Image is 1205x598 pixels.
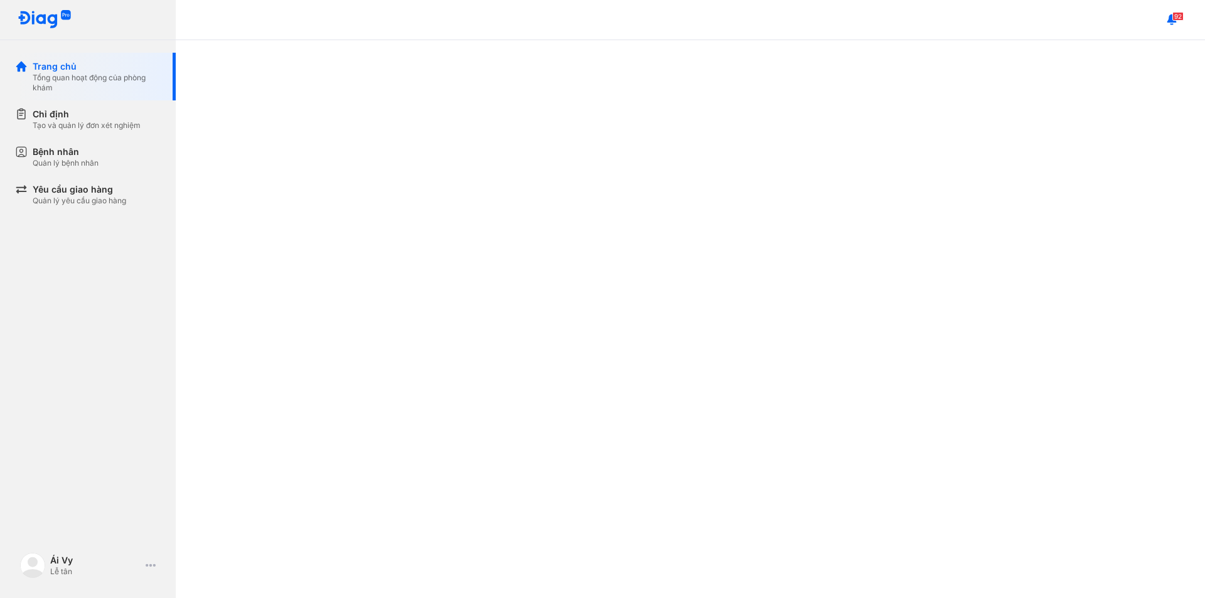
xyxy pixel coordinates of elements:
div: Chỉ định [33,108,141,120]
div: Quản lý bệnh nhân [33,158,99,168]
img: logo [18,10,72,29]
div: Tạo và quản lý đơn xét nghiệm [33,120,141,131]
div: Yêu cầu giao hàng [33,183,126,196]
span: 92 [1172,12,1184,21]
div: Trang chủ [33,60,161,73]
img: logo [20,553,45,578]
div: Tổng quan hoạt động của phòng khám [33,73,161,93]
div: Lễ tân [50,567,141,577]
div: Bệnh nhân [33,146,99,158]
div: Ái Vy [50,554,141,567]
div: Quản lý yêu cầu giao hàng [33,196,126,206]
